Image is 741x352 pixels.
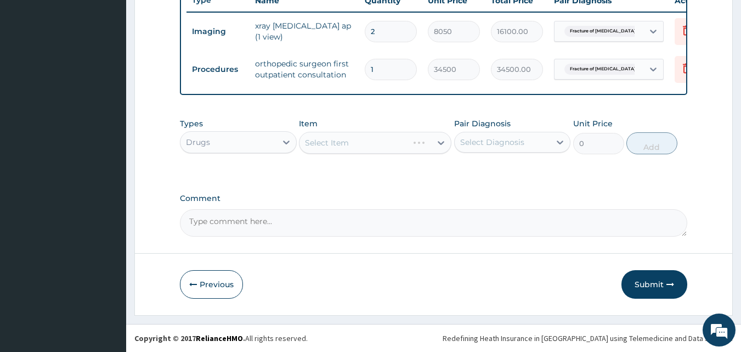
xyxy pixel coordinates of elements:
[626,132,677,154] button: Add
[20,55,44,82] img: d_794563401_company_1708531726252_794563401
[180,194,688,203] label: Comment
[250,53,359,86] td: orthopedic surgeon first outpatient consultation
[250,15,359,48] td: xray [MEDICAL_DATA] ap (1 view)
[564,64,641,75] span: Fracture of [MEDICAL_DATA]
[64,106,151,217] span: We're online!
[126,324,741,352] footer: All rights reserved.
[57,62,184,76] div: Chat with us now
[621,270,687,299] button: Submit
[454,118,511,129] label: Pair Diagnosis
[196,333,243,343] a: RelianceHMO
[134,333,245,343] strong: Copyright © 2017 .
[460,137,524,148] div: Select Diagnosis
[180,270,243,299] button: Previous
[573,118,613,129] label: Unit Price
[180,5,206,32] div: Minimize live chat window
[299,118,318,129] label: Item
[180,119,203,128] label: Types
[5,235,209,273] textarea: Type your message and hit 'Enter'
[186,59,250,80] td: Procedures
[564,26,641,37] span: Fracture of [MEDICAL_DATA]
[186,21,250,42] td: Imaging
[443,333,733,344] div: Redefining Heath Insurance in [GEOGRAPHIC_DATA] using Telemedicine and Data Science!
[186,137,210,148] div: Drugs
